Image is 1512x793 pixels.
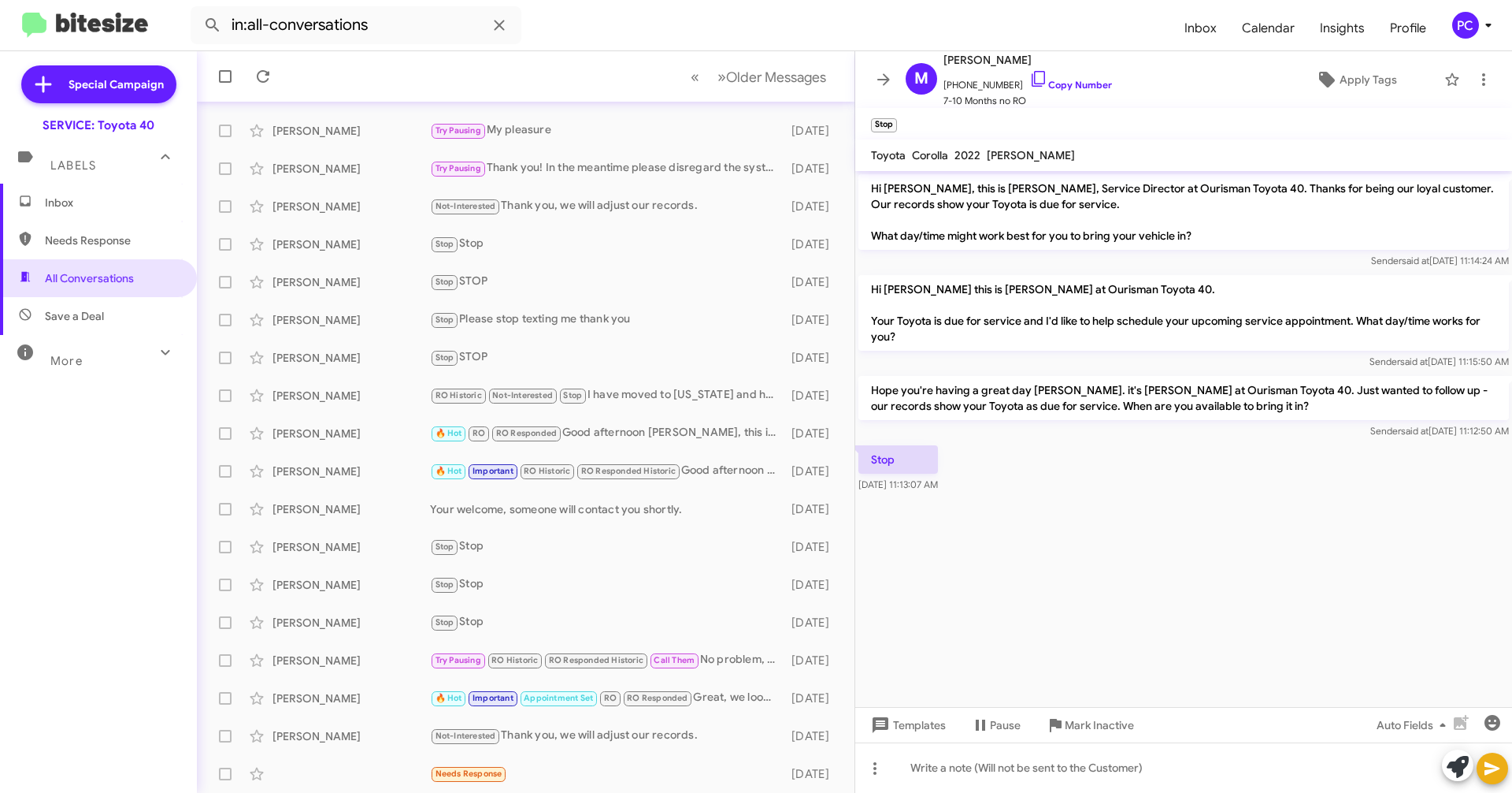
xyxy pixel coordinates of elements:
[987,148,1075,162] span: [PERSON_NAME]
[943,50,1112,69] span: [PERSON_NAME]
[1172,6,1229,51] a: Inbox
[435,163,481,173] span: Try Pausing
[784,728,842,744] div: [DATE]
[784,161,842,177] div: [DATE]
[784,501,842,517] div: [DATE]
[604,693,617,703] span: RO
[1439,12,1495,39] button: PC
[682,61,836,93] nav: Page navigation example
[784,236,842,252] div: [DATE]
[784,199,842,214] div: [DATE]
[472,428,485,438] span: RO
[871,118,897,132] small: Stop
[430,501,784,517] div: Your welcome, someone will contact you shortly.
[435,390,482,400] span: RO Historic
[784,426,842,441] div: [DATE]
[784,539,842,555] div: [DATE]
[430,538,784,556] div: Stop
[272,350,430,366] div: [PERSON_NAME]
[784,691,842,706] div: [DATE]
[954,148,980,162] span: 2022
[784,123,842,139] div: [DATE]
[272,464,430,479] div: [PERSON_NAME]
[1275,65,1436,94] button: Apply Tags
[524,466,570,476] span: RO Historic
[430,462,784,480] div: Good afternoon [PERSON_NAME], this is [PERSON_NAME] with [PERSON_NAME]. Your vehicle is due for a...
[784,615,842,631] div: [DATE]
[943,69,1112,93] span: [PHONE_NUMBER]
[1452,12,1479,39] div: PC
[435,731,496,741] span: Not-Interested
[435,466,462,476] span: 🔥 Hot
[654,655,695,665] span: Call Them
[1033,711,1147,739] button: Mark Inactive
[272,426,430,441] div: [PERSON_NAME]
[717,67,726,87] span: »
[1307,6,1377,51] a: Insights
[472,693,513,703] span: Important
[1400,356,1428,367] span: said at
[784,274,842,290] div: [DATE]
[430,613,784,631] div: Stop
[784,464,842,479] div: [DATE]
[681,61,709,93] button: Previous
[914,66,928,91] span: M
[430,575,784,594] div: Stop
[45,233,179,248] span: Needs Response
[430,424,784,442] div: Good afternoon [PERSON_NAME], this is [PERSON_NAME] with Ourisman Toyota. Your vehicle is due for...
[1371,255,1509,266] span: Sender [DATE] 11:14:24 AM
[430,311,784,329] div: Please stop texting me thank you
[708,61,836,93] button: Next
[784,312,842,328] div: [DATE]
[858,275,1509,351] p: Hi [PERSON_NAME] this is [PERSON_NAME] at Ourisman Toyota 40. Your Toyota is due for service and ...
[272,123,430,139] div: [PERSON_NAME]
[69,76,164,92] span: Special Campaign
[858,445,938,474] p: Stop
[858,478,938,490] span: [DATE] 11:13:07 AM
[430,651,784,669] div: No problem, I will contact you then.
[435,693,462,703] span: 🔥 Hot
[272,236,430,252] div: [PERSON_NAME]
[784,577,842,593] div: [DATE]
[627,693,687,703] span: RO Responded
[691,67,699,87] span: «
[784,766,842,782] div: [DATE]
[958,711,1033,739] button: Pause
[784,388,842,404] div: [DATE]
[858,376,1509,420] p: Hope you're having a great day [PERSON_NAME]. it's [PERSON_NAME] at Ourisman Toyota 40. Just want...
[435,125,481,136] span: Try Pausing
[1340,65,1397,94] span: Apply Tags
[45,195,179,210] span: Inbox
[435,617,454,627] span: Stop
[1229,6,1307,51] a: Calendar
[430,273,784,291] div: STOP
[50,158,96,173] span: Labels
[563,390,582,400] span: Stop
[435,655,481,665] span: Try Pausing
[524,693,593,703] span: Appointment Set
[272,274,430,290] div: [PERSON_NAME]
[581,466,676,476] span: RO Responded Historic
[272,501,430,517] div: [PERSON_NAME]
[1402,255,1429,266] span: said at
[272,728,430,744] div: [PERSON_NAME]
[1364,711,1465,739] button: Auto Fields
[990,711,1021,739] span: Pause
[726,69,826,86] span: Older Messages
[45,308,104,324] span: Save a Deal
[784,350,842,366] div: [DATE]
[430,689,784,707] div: Great, we look forward to seeing you [DATE] 1:40.
[430,159,784,177] div: Thank you! In the meantime please disregard the system generated messages
[272,577,430,593] div: [PERSON_NAME]
[435,579,454,590] span: Stop
[435,428,462,438] span: 🔥 Hot
[1401,425,1429,437] span: said at
[50,354,83,368] span: More
[435,769,502,779] span: Needs Response
[435,542,454,552] span: Stop
[272,199,430,214] div: [PERSON_NAME]
[430,235,784,253] div: Stop
[272,691,430,706] div: [PERSON_NAME]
